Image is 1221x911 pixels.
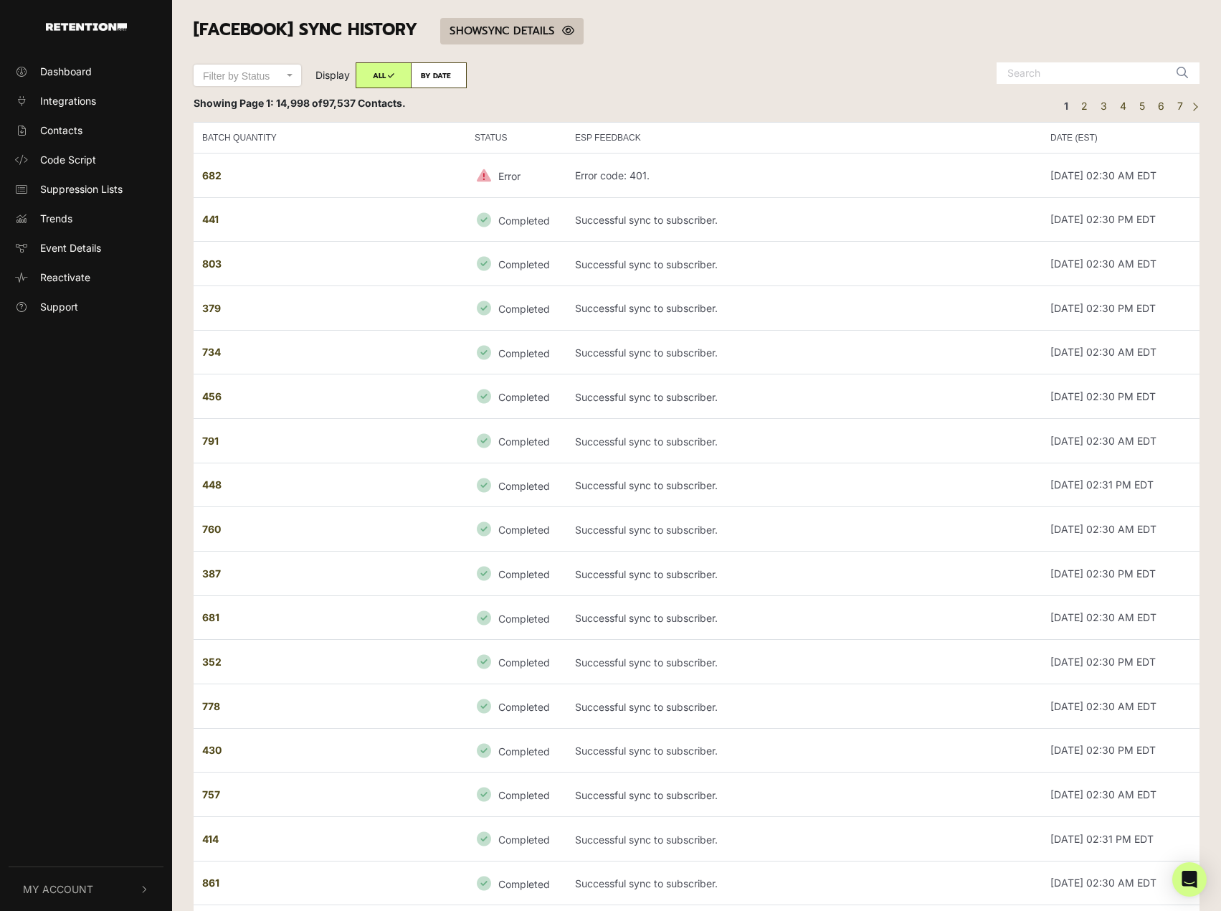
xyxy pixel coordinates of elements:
[1042,816,1199,861] td: [DATE] 02:31 PM EDT
[194,17,417,42] span: [Facebook] SYNC HISTORY
[575,347,718,359] p: Successful sync to subscriber.
[194,122,466,153] th: BATCH QUANTITY
[498,789,550,801] small: Completed
[498,170,521,182] small: Error
[1134,98,1150,114] a: Page 5
[498,701,550,713] small: Completed
[1042,773,1199,817] td: [DATE] 02:30 AM EDT
[575,436,718,448] p: Successful sync to subscriber.
[1059,98,1073,114] em: Page 1
[1172,98,1188,114] a: Page 7
[498,568,550,580] small: Completed
[575,259,718,271] p: Successful sync to subscriber.
[575,834,718,846] p: Successful sync to subscriber.
[450,23,482,39] span: SHOW
[575,702,718,714] p: Successful sync to subscriber.
[356,62,412,88] label: ALL
[1042,418,1199,463] td: [DATE] 02:30 AM EDT
[575,214,718,227] p: Successful sync to subscriber.
[1042,507,1199,552] td: [DATE] 02:30 AM EDT
[498,834,550,846] small: Completed
[9,148,163,171] a: Code Script
[1042,374,1199,419] td: [DATE] 02:30 PM EDT
[40,211,72,226] span: Trends
[9,295,163,318] a: Support
[498,435,550,448] small: Completed
[9,207,163,230] a: Trends
[466,122,566,153] th: STATUS
[9,265,163,289] a: Reactivate
[498,745,550,757] small: Completed
[202,700,220,712] strong: 778
[498,258,550,270] small: Completed
[9,236,163,260] a: Event Details
[202,744,222,756] strong: 430
[411,62,467,88] label: BY DATE
[575,790,718,802] p: Successful sync to subscriber.
[40,123,82,138] span: Contacts
[202,258,222,270] strong: 803
[202,788,220,801] strong: 757
[575,170,650,182] p: Error code: 401.
[1172,862,1207,897] div: Open Intercom Messenger
[202,390,222,402] strong: 456
[498,877,550,889] small: Completed
[566,122,1042,153] th: ESP FEEDBACK
[1042,684,1199,728] td: [DATE] 02:30 AM EDT
[498,346,550,359] small: Completed
[1042,551,1199,595] td: [DATE] 02:30 PM EDT
[40,240,101,255] span: Event Details
[40,299,78,314] span: Support
[1115,98,1131,114] a: Page 4
[40,270,90,285] span: Reactivate
[202,346,221,358] strong: 734
[1042,728,1199,773] td: [DATE] 02:30 PM EDT
[575,613,718,625] p: Successful sync to subscriber.
[9,118,163,142] a: Contacts
[46,23,127,31] img: Retention.com
[575,569,718,581] p: Successful sync to subscriber.
[315,69,350,81] span: Display
[202,478,222,491] strong: 448
[498,524,550,536] small: Completed
[202,656,222,668] strong: 352
[40,64,92,79] span: Dashboard
[498,656,550,669] small: Completed
[202,567,221,580] strong: 387
[9,867,163,911] button: My Account
[1042,463,1199,507] td: [DATE] 02:31 PM EDT
[575,392,718,404] p: Successful sync to subscriber.
[202,523,221,535] strong: 760
[498,214,550,226] small: Completed
[575,303,718,315] p: Successful sync to subscriber.
[202,877,219,889] strong: 861
[498,391,550,403] small: Completed
[1042,285,1199,330] td: [DATE] 02:30 PM EDT
[9,177,163,201] a: Suppression Lists
[40,181,123,197] span: Suppression Lists
[1096,98,1112,114] a: Page 3
[440,18,584,44] a: SHOWSYNC DETAILS
[203,70,270,82] span: Filter by Status
[1056,95,1199,116] div: Pagination
[202,611,219,623] strong: 681
[202,435,219,447] strong: 791
[1042,330,1199,374] td: [DATE] 02:30 AM EDT
[40,152,96,167] span: Code Script
[40,93,96,108] span: Integrations
[1042,640,1199,684] td: [DATE] 02:30 PM EDT
[1042,153,1199,197] td: [DATE] 02:30 AM EDT
[23,882,93,897] span: My Account
[9,89,163,113] a: Integrations
[1042,595,1199,640] td: [DATE] 02:30 AM EDT
[575,878,718,890] p: Successful sync to subscriber.
[1042,197,1199,242] td: [DATE] 02:30 PM EDT
[202,302,221,314] strong: 379
[202,169,222,181] strong: 682
[575,480,718,492] p: Successful sync to subscriber.
[575,745,718,757] p: Successful sync to subscriber.
[997,62,1169,84] input: Search
[323,97,406,109] span: 97,537 Contacts.
[202,833,219,845] strong: 414
[1042,242,1199,286] td: [DATE] 02:30 AM EDT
